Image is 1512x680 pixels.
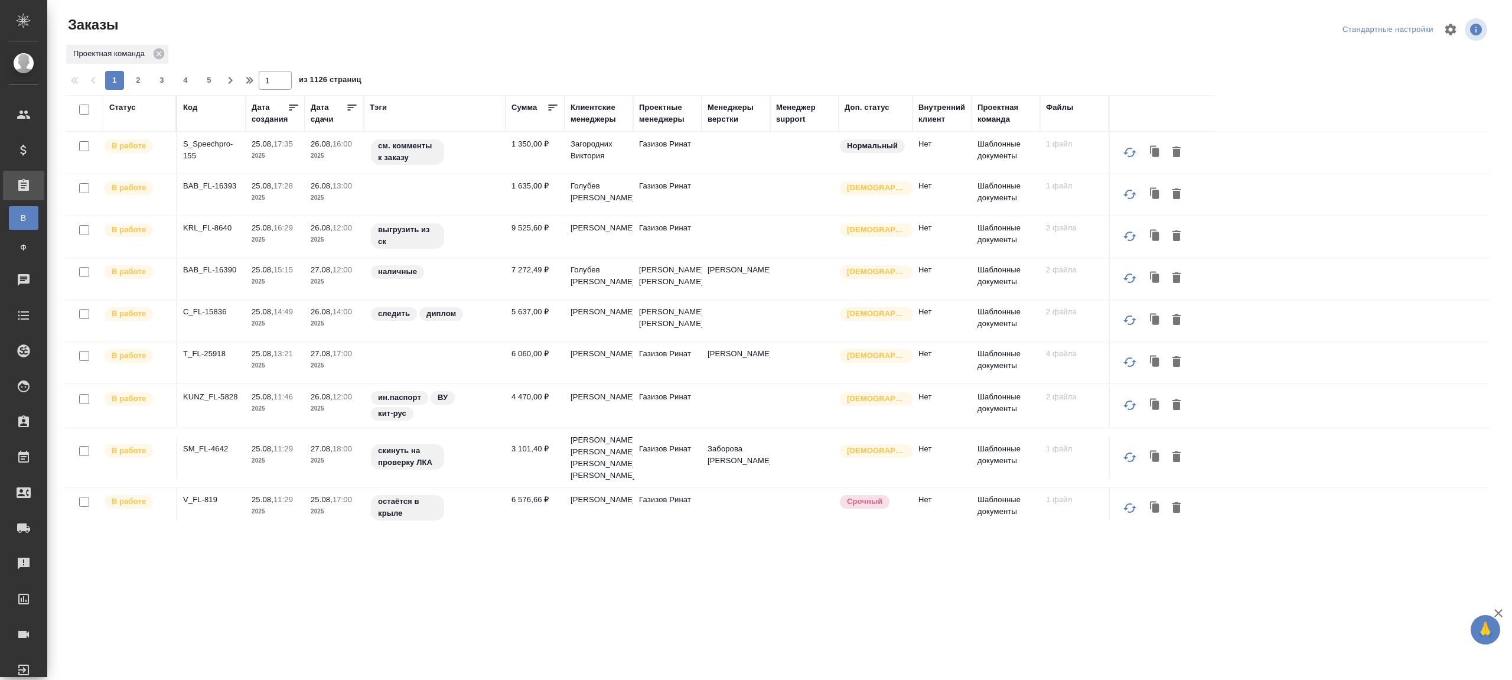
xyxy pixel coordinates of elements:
p: 2 файла [1046,391,1103,403]
p: 2025 [252,506,299,518]
p: 26.08, [311,139,333,148]
p: 2025 [311,506,358,518]
p: KUNZ_FL-5828 [183,391,240,403]
button: Обновить [1116,348,1144,376]
button: Удалить [1166,225,1187,248]
button: Удалить [1166,141,1187,164]
p: Срочный [847,496,882,507]
p: [PERSON_NAME] [708,348,764,360]
button: Удалить [1166,394,1187,417]
button: 2 [129,71,148,90]
p: 2025 [311,360,358,372]
p: 18:00 [333,444,352,453]
td: Шаблонные документы [972,437,1040,479]
p: 2025 [311,192,358,204]
p: 27.08, [311,444,333,453]
p: 25.08, [252,495,273,504]
div: Выставляется автоматически для первых 3 заказов нового контактного лица. Особое внимание [839,264,907,280]
div: Выставляется автоматически для первых 3 заказов нового контактного лица. Особое внимание [839,348,907,364]
p: 25.08, [252,349,273,358]
p: [DEMOGRAPHIC_DATA] [847,445,906,457]
div: Выставляет ПМ после принятия заказа от КМа [103,494,170,510]
p: В работе [112,496,146,507]
p: 15:15 [273,265,293,274]
div: Сумма [511,102,537,113]
td: 9 525,60 ₽ [506,216,565,258]
p: 1 файл [1046,494,1103,506]
p: диплом [426,308,456,320]
p: 2025 [252,360,299,372]
td: Шаблонные документы [972,174,1040,216]
td: [PERSON_NAME] [565,216,633,258]
p: 26.08, [311,307,333,316]
p: 2025 [311,234,358,246]
p: 2 файла [1046,264,1103,276]
p: 12:00 [333,223,352,232]
button: Обновить [1116,494,1144,522]
span: Посмотреть информацию [1465,18,1490,41]
td: Голубев [PERSON_NAME] [565,174,633,216]
td: 7 272,49 ₽ [506,258,565,300]
span: 2 [129,74,148,86]
p: 14:00 [333,307,352,316]
p: 25.08, [252,444,273,453]
td: [PERSON_NAME] [PERSON_NAME] [633,300,702,341]
p: ин.паспорт [378,392,421,404]
p: T_FL-25918 [183,348,240,360]
div: Менеджеры верстки [708,102,764,125]
button: Клонировать [1144,446,1166,468]
td: 5 637,00 ₽ [506,300,565,341]
p: 25.08, [311,495,333,504]
button: Клонировать [1144,141,1166,164]
p: SM_FL-4642 [183,443,240,455]
td: Голубев [PERSON_NAME] [565,258,633,300]
p: следить [378,308,410,320]
p: 13:21 [273,349,293,358]
td: Газизов Ринат [633,132,702,174]
button: 3 [152,71,171,90]
button: Клонировать [1144,309,1166,331]
p: C_FL-15836 [183,306,240,318]
p: В работе [112,182,146,194]
div: Выставляется автоматически для первых 3 заказов нового контактного лица. Особое внимание [839,443,907,459]
p: В работе [112,224,146,236]
span: Заказы [65,15,118,34]
p: 2025 [311,150,358,162]
p: остаётся в крыле [378,496,437,519]
p: 16:00 [333,139,352,148]
p: 26.08, [311,392,333,401]
button: Клонировать [1144,497,1166,519]
p: 1 файл [1046,180,1103,192]
p: В работе [112,393,146,405]
p: 2025 [252,276,299,288]
div: Менеджер support [776,102,833,125]
button: Клонировать [1144,225,1166,248]
div: Выставляет ПМ после принятия заказа от КМа [103,391,170,407]
p: 2025 [252,318,299,330]
button: Обновить [1116,264,1144,292]
div: Статус по умолчанию для стандартных заказов [839,138,907,154]
p: Нет [918,222,966,234]
td: Шаблонные документы [972,385,1040,427]
td: Шаблонные документы [972,216,1040,258]
p: 17:35 [273,139,293,148]
a: Ф [9,236,38,259]
button: Удалить [1166,267,1187,289]
span: Ф [15,242,32,253]
p: 2025 [252,403,299,415]
p: S_Speechpro-155 [183,138,240,162]
p: KRL_FL-8640 [183,222,240,234]
p: выгрузить из ск [378,224,437,248]
button: Удалить [1166,351,1187,373]
p: Нет [918,264,966,276]
td: Шаблонные документы [972,488,1040,529]
p: 14:49 [273,307,293,316]
p: [DEMOGRAPHIC_DATA] [847,266,906,278]
div: Код [183,102,197,113]
p: скинуть на проверку ЛКА [378,445,437,468]
p: BAB_FL-16393 [183,180,240,192]
div: Выставляется автоматически для первых 3 заказов нового контактного лица. Особое внимание [839,306,907,322]
p: Нет [918,348,966,360]
p: Нормальный [847,140,898,152]
td: Газизов Ринат [633,385,702,427]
